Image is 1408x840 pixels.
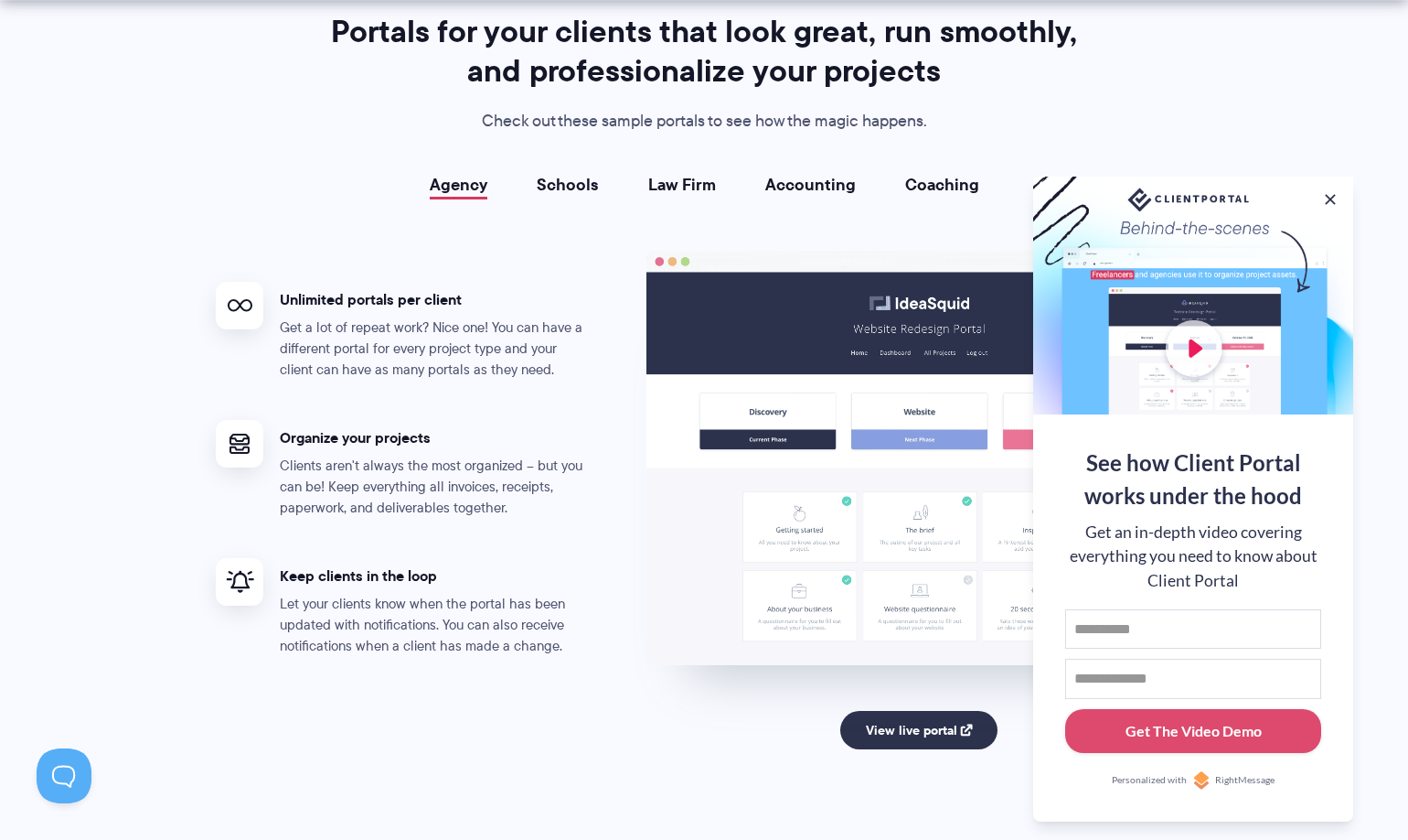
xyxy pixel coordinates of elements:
a: Accounting [765,176,856,194]
p: Let your clients know when the portal has been updated with notifications. You can also receive n... [280,594,591,657]
a: Schools [537,176,599,194]
a: Law Firm [648,176,716,194]
a: Coaching [905,176,979,194]
div: Get an in-depth video covering everything you need to know about Client Portal [1065,521,1321,593]
h2: Portals for your clients that look great, run smoothly, and professionalize your projects [323,12,1085,91]
p: Check out these sample portals to see how the magic happens. [323,108,1085,135]
h4: Organize your projects [280,428,591,447]
img: Personalized with RightMessage [1192,771,1211,790]
div: See how Client Portal works under the hood [1065,447,1321,512]
div: Get The Video Demo [1125,720,1262,742]
p: Clients aren't always the most organized – but you can be! Keep everything all invoices, receipts... [280,456,591,519]
span: Personalized with [1112,773,1187,788]
h4: Keep clients in the loop [280,566,591,586]
button: Get The Video Demo [1065,709,1321,754]
a: Personalized withRightMessage [1065,771,1321,790]
p: Get a lot of repeat work? Nice one! You can have a different portal for every project type and yo... [280,318,591,381]
iframe: Toggle Customer Support [37,748,91,803]
a: Agency [430,176,487,194]
span: RightMessage [1215,773,1275,788]
a: View live portal [840,711,998,749]
h4: Unlimited portals per client [280,290,591,309]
